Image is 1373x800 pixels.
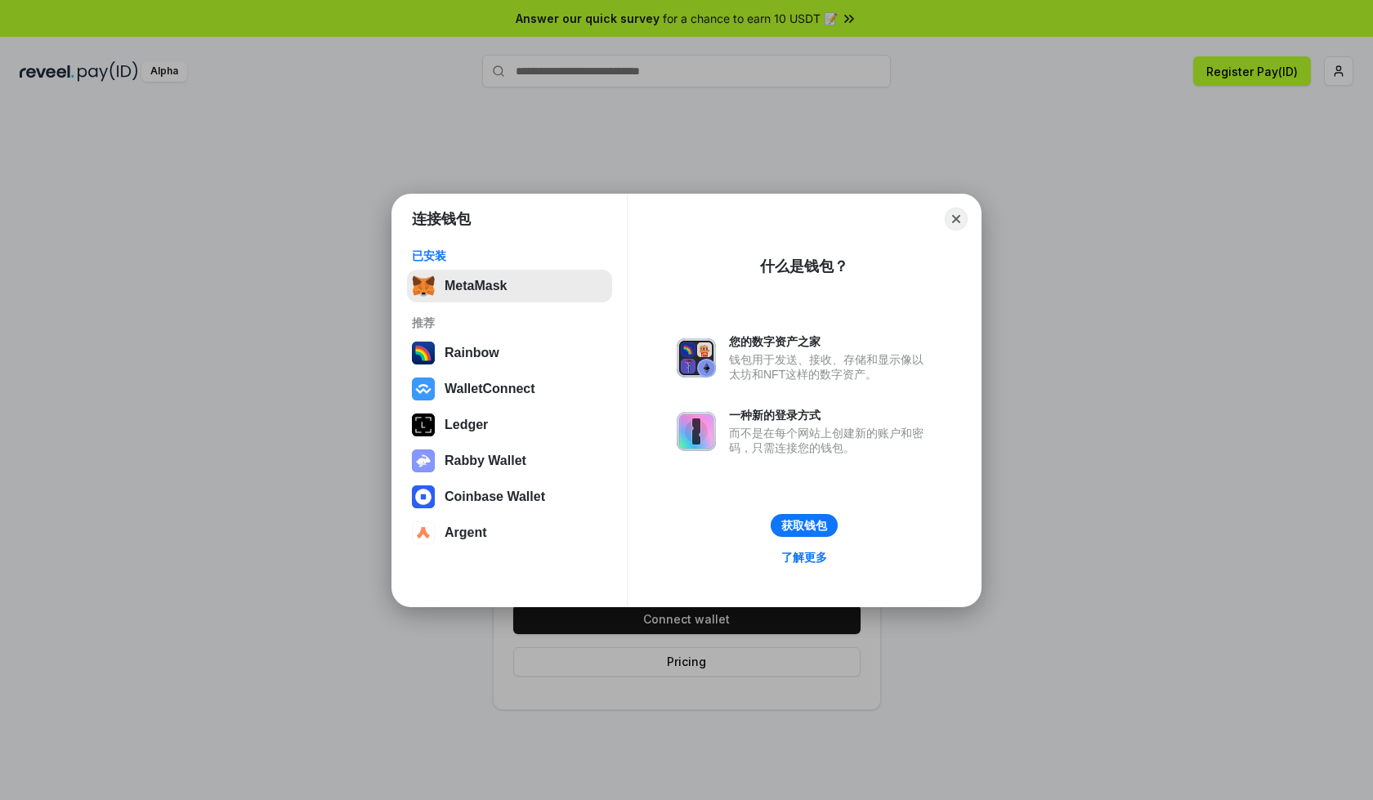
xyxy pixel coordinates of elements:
[412,378,435,400] img: svg+xml,%3Csvg%20width%3D%2228%22%20height%3D%2228%22%20viewBox%3D%220%200%2028%2028%22%20fill%3D...
[445,525,487,540] div: Argent
[412,485,435,508] img: svg+xml,%3Csvg%20width%3D%2228%22%20height%3D%2228%22%20viewBox%3D%220%200%2028%2028%22%20fill%3D...
[407,373,612,405] button: WalletConnect
[412,209,471,229] h1: 连接钱包
[445,489,545,504] div: Coinbase Wallet
[412,449,435,472] img: svg+xml,%3Csvg%20xmlns%3D%22http%3A%2F%2Fwww.w3.org%2F2000%2Fsvg%22%20fill%3D%22none%22%20viewBox...
[781,518,827,533] div: 获取钱包
[729,352,932,382] div: 钱包用于发送、接收、存储和显示像以太坊和NFT这样的数字资产。
[407,480,612,513] button: Coinbase Wallet
[945,208,968,230] button: Close
[412,521,435,544] img: svg+xml,%3Csvg%20width%3D%2228%22%20height%3D%2228%22%20viewBox%3D%220%200%2028%2028%22%20fill%3D...
[729,408,932,422] div: 一种新的登录方式
[445,382,535,396] div: WalletConnect
[781,550,827,565] div: 了解更多
[771,514,838,537] button: 获取钱包
[407,337,612,369] button: Rainbow
[445,279,507,293] div: MetaMask
[771,547,837,568] a: 了解更多
[445,346,499,360] div: Rainbow
[407,516,612,549] button: Argent
[412,275,435,297] img: svg+xml,%3Csvg%20fill%3D%22none%22%20height%3D%2233%22%20viewBox%3D%220%200%2035%2033%22%20width%...
[407,409,612,441] button: Ledger
[677,338,716,378] img: svg+xml,%3Csvg%20xmlns%3D%22http%3A%2F%2Fwww.w3.org%2F2000%2Fsvg%22%20fill%3D%22none%22%20viewBox...
[760,257,848,276] div: 什么是钱包？
[445,418,488,432] div: Ledger
[677,412,716,451] img: svg+xml,%3Csvg%20xmlns%3D%22http%3A%2F%2Fwww.w3.org%2F2000%2Fsvg%22%20fill%3D%22none%22%20viewBox...
[407,270,612,302] button: MetaMask
[729,334,932,349] div: 您的数字资产之家
[407,445,612,477] button: Rabby Wallet
[412,248,607,263] div: 已安装
[412,315,607,330] div: 推荐
[412,413,435,436] img: svg+xml,%3Csvg%20xmlns%3D%22http%3A%2F%2Fwww.w3.org%2F2000%2Fsvg%22%20width%3D%2228%22%20height%3...
[729,426,932,455] div: 而不是在每个网站上创建新的账户和密码，只需连接您的钱包。
[412,342,435,364] img: svg+xml,%3Csvg%20width%3D%22120%22%20height%3D%22120%22%20viewBox%3D%220%200%20120%20120%22%20fil...
[445,454,526,468] div: Rabby Wallet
